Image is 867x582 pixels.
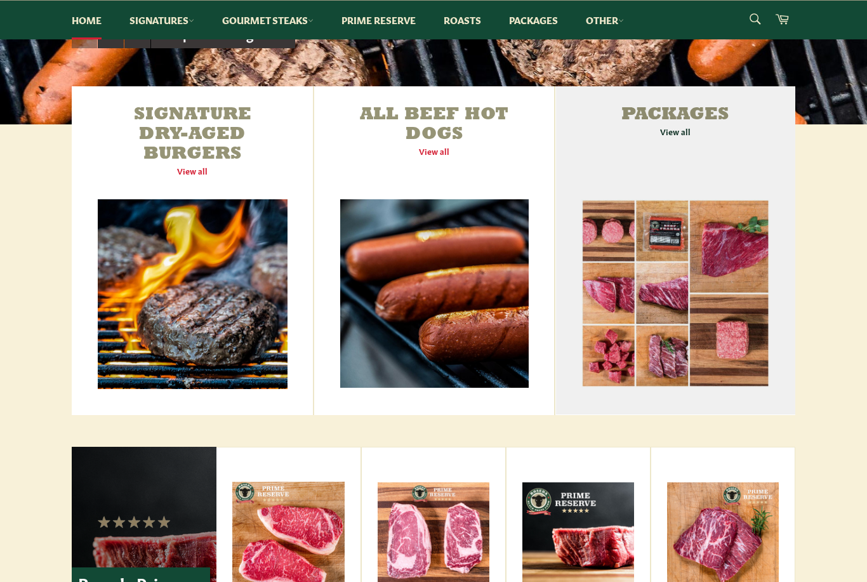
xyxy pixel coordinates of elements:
[59,1,114,39] a: Home
[117,1,207,39] a: Signatures
[329,1,428,39] a: Prime Reserve
[555,86,795,415] a: Packages View all Packages
[431,1,494,39] a: Roasts
[496,1,571,39] a: Packages
[72,86,313,415] a: Signature Dry-Aged Burgers View all Signature Dry-Aged Burgers
[209,1,326,39] a: Gourmet Steaks
[573,1,637,39] a: Other
[314,86,554,415] a: All Beef Hot Dogs View all All Beef Hot Dogs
